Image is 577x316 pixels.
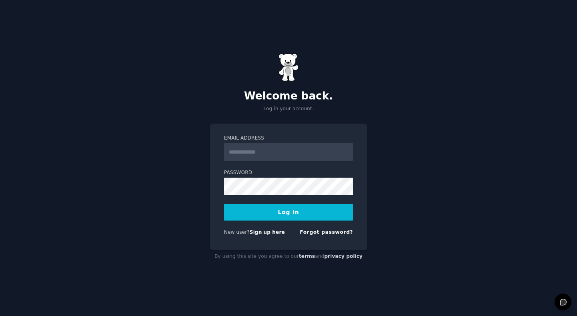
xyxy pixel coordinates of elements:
h2: Welcome back. [210,90,367,103]
button: Log In [224,204,353,221]
a: Sign up here [250,229,285,235]
a: privacy policy [324,253,363,259]
div: By using this site you agree to our and [210,250,367,263]
a: Forgot password? [300,229,353,235]
p: Log in your account. [210,105,367,113]
label: Email Address [224,135,353,142]
img: Gummy Bear [278,53,299,81]
label: Password [224,169,353,176]
span: New user? [224,229,250,235]
a: terms [299,253,315,259]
